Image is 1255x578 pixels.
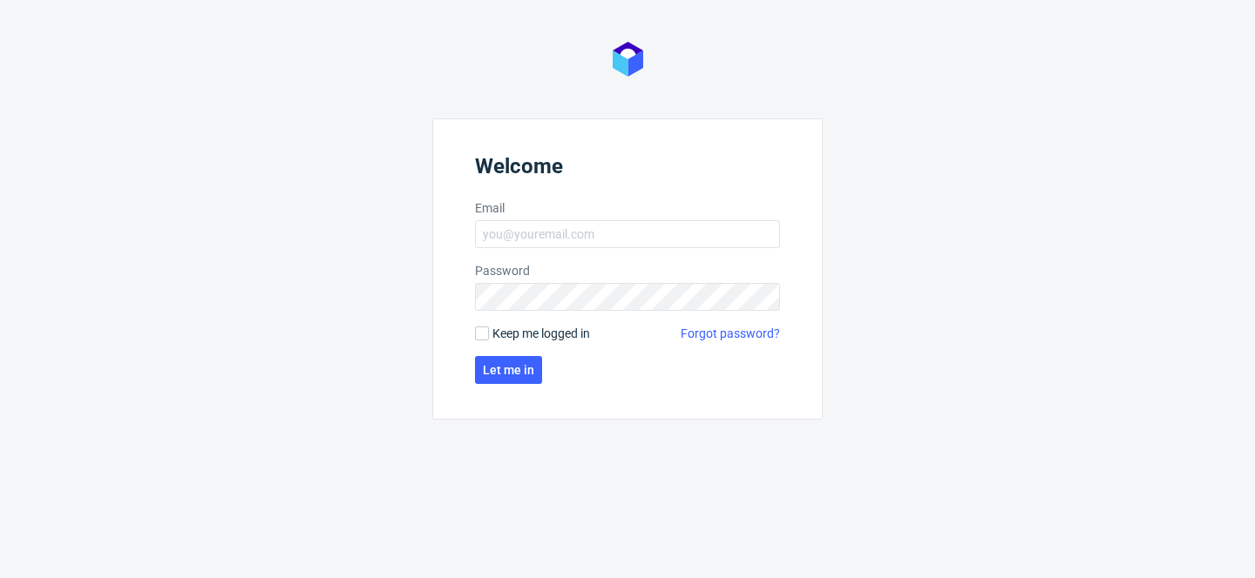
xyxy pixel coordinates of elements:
span: Keep me logged in [492,325,590,342]
label: Password [475,262,780,279]
input: you@youremail.com [475,220,780,248]
button: Let me in [475,356,542,384]
span: Let me in [483,364,534,376]
header: Welcome [475,154,780,185]
a: Forgot password? [681,325,780,342]
label: Email [475,199,780,217]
